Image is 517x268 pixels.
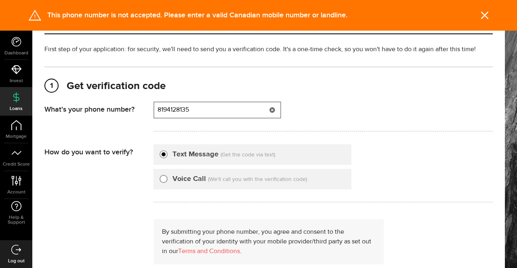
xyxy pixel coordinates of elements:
div: By submitting your phone number, you agree and consent to the verification of your identity with ... [154,219,384,264]
div: How do you want to verify? [44,144,153,157]
span: (Get the code via text) [221,152,275,158]
span: 1 [45,79,58,92]
span: (We'll call you with the verification code) [208,177,307,182]
div: This phone number is not accepted. Please enter a valid Canadian mobile number or landline. [42,10,481,21]
p: First step of your application: for security, we'll need to send you a verification code. It's a ... [44,45,493,54]
input: Voice Call [160,174,168,182]
div: What's your phone number? [44,102,153,114]
label: Text Message [172,149,219,160]
h2: Get verification code [44,79,493,93]
label: Voice Call [172,174,206,185]
a: Terms and Conditions [178,248,240,255]
button: Open LiveChat chat widget [6,3,31,27]
input: Text Message [160,149,168,157]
